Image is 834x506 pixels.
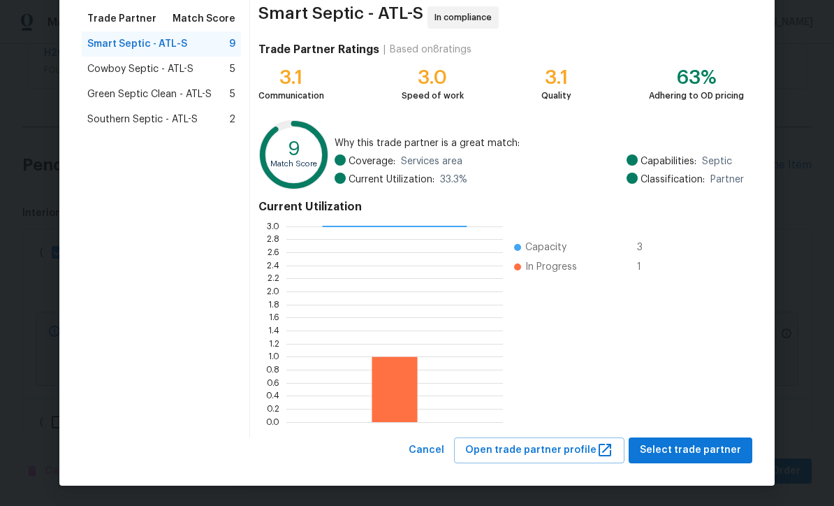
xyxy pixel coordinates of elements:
[266,366,279,374] text: 0.8
[637,240,659,254] span: 3
[87,62,193,76] span: Cowboy Septic - ATL-S
[649,89,744,103] div: Adhering to OD pricing
[629,438,752,463] button: Select trade partner
[258,89,324,103] div: Communication
[379,43,390,57] div: |
[87,87,212,101] span: Green Septic Clean - ATL-S
[465,442,613,459] span: Open trade partner profile
[454,438,624,463] button: Open trade partner profile
[402,89,464,103] div: Speed of work
[258,200,744,214] h4: Current Utilization
[288,139,300,159] text: 9
[349,173,434,187] span: Current Utilization:
[440,173,467,187] span: 33.3 %
[649,71,744,85] div: 63%
[267,379,279,387] text: 0.6
[258,6,423,29] span: Smart Septic - ATL-S
[267,287,279,296] text: 2.0
[349,154,395,168] span: Coverage:
[267,405,279,413] text: 0.2
[409,442,444,459] span: Cancel
[266,391,279,400] text: 0.4
[403,438,450,463] button: Cancel
[267,235,279,243] text: 2.8
[87,37,187,51] span: Smart Septic - ATL-S
[230,87,235,101] span: 5
[390,43,471,57] div: Based on 8 ratings
[541,71,571,85] div: 3.1
[525,260,577,274] span: In Progress
[401,154,462,168] span: Services area
[641,154,696,168] span: Capabilities:
[641,173,705,187] span: Classification:
[229,37,235,51] span: 9
[268,301,279,309] text: 1.8
[525,240,566,254] span: Capacity
[269,340,279,348] text: 1.2
[268,248,279,256] text: 2.6
[637,260,659,274] span: 1
[710,173,744,187] span: Partner
[266,418,279,426] text: 0.0
[230,62,235,76] span: 5
[335,136,744,150] span: Why this trade partner is a great match:
[640,442,741,459] span: Select trade partner
[258,71,324,85] div: 3.1
[267,222,279,231] text: 3.0
[541,89,571,103] div: Quality
[268,274,279,282] text: 2.2
[267,261,279,270] text: 2.4
[87,113,198,127] span: Southern Septic - ATL-S
[402,71,464,85] div: 3.0
[270,160,317,168] text: Match Score
[269,313,279,321] text: 1.6
[229,113,235,127] span: 2
[268,326,279,335] text: 1.4
[434,10,497,24] span: In compliance
[87,12,156,26] span: Trade Partner
[173,12,235,26] span: Match Score
[268,352,279,361] text: 1.0
[702,154,732,168] span: Septic
[258,43,379,57] h4: Trade Partner Ratings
